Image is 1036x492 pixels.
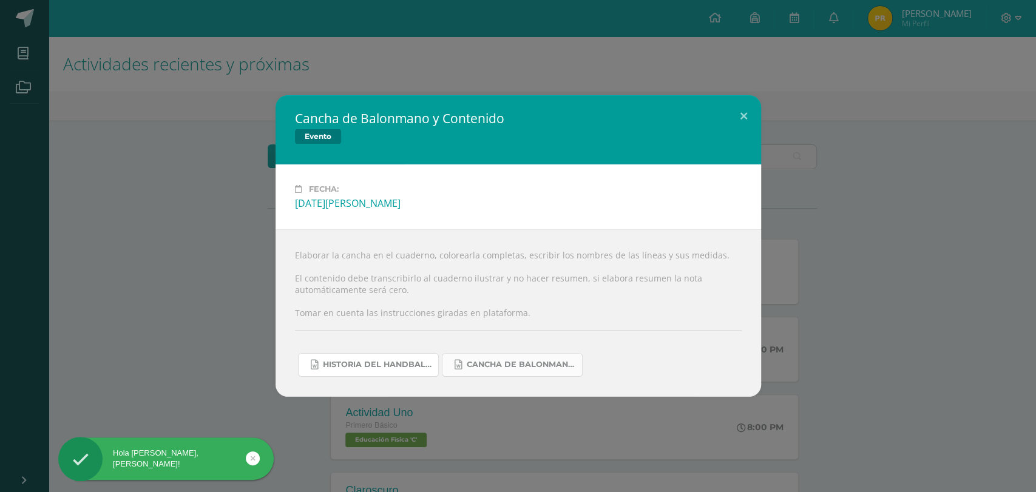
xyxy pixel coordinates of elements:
a: Cancha de Balonmano.docx [442,353,583,377]
span: Evento [295,129,341,144]
div: [DATE][PERSON_NAME] [295,197,742,210]
h2: Cancha de Balonmano y Contenido [295,110,504,127]
div: Elaborar la cancha en el cuaderno, colorearla completas, escribir los nombres de las líneas y sus... [276,229,761,396]
span: Cancha de Balonmano.docx [467,360,576,369]
div: Hola [PERSON_NAME], [PERSON_NAME]! [58,448,274,470]
button: Close (Esc) [726,95,761,136]
a: Historia del handball.docx [298,353,439,377]
span: Fecha: [309,184,339,194]
span: Historia del handball.docx [323,360,432,369]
